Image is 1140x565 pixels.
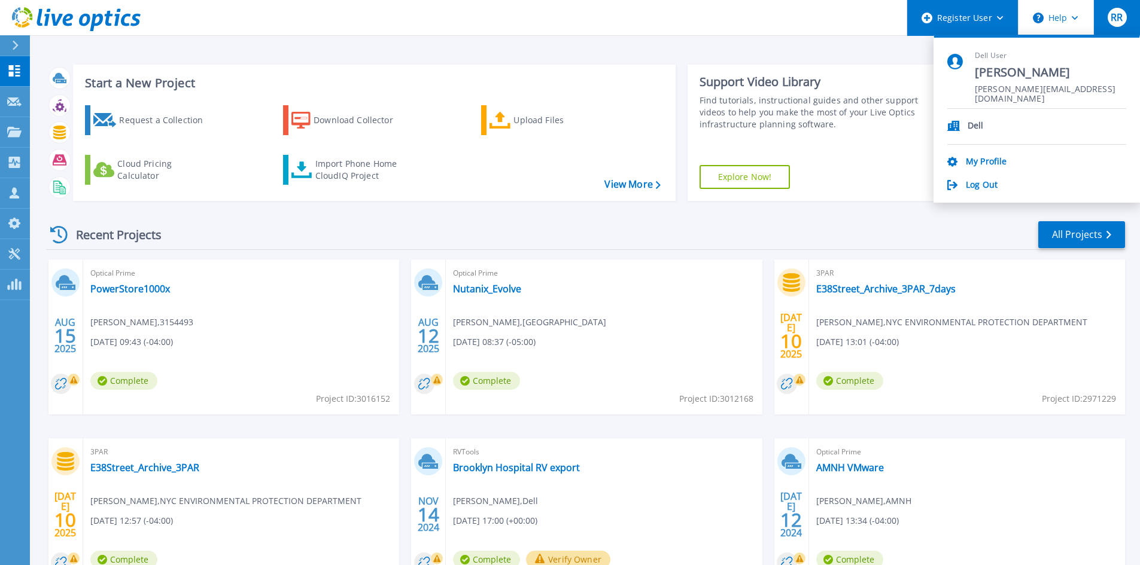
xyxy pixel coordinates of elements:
div: AUG 2025 [417,314,440,358]
span: 15 [54,331,76,341]
span: RR [1111,13,1123,22]
span: Optical Prime [90,267,392,280]
a: E38Street_Archive_3PAR [90,462,199,474]
span: [PERSON_NAME] , Dell [453,494,538,508]
a: AMNH VMware [816,462,884,474]
span: Project ID: 2971229 [1042,392,1116,405]
a: E38Street_Archive_3PAR_7days [816,283,956,295]
a: Log Out [966,180,998,191]
div: Upload Files [513,108,609,132]
div: Find tutorials, instructional guides and other support videos to help you make the most of your L... [700,94,923,130]
span: Optical Prime [453,267,755,280]
span: [PERSON_NAME] , NYC ENVIRONMENTAL PROTECTION DEPARTMENT [90,494,361,508]
span: RVTools [453,445,755,459]
h3: Start a New Project [85,77,660,90]
div: [DATE] 2024 [780,493,802,536]
div: NOV 2024 [417,493,440,536]
span: Complete [90,372,157,390]
span: [DATE] 17:00 (+00:00) [453,514,537,527]
span: [DATE] 09:43 (-04:00) [90,335,173,349]
a: Upload Files [481,105,615,135]
span: [PERSON_NAME] [975,65,1126,81]
span: 10 [54,515,76,525]
a: Cloud Pricing Calculator [85,155,218,185]
a: All Projects [1038,221,1125,248]
div: Download Collector [314,108,409,132]
div: [DATE] 2025 [54,493,77,536]
span: [PERSON_NAME] , NYC ENVIRONMENTAL PROTECTION DEPARTMENT [816,316,1087,329]
a: My Profile [966,157,1007,168]
div: Import Phone Home CloudIQ Project [315,158,409,182]
span: [DATE] 08:37 (-05:00) [453,335,536,349]
a: Request a Collection [85,105,218,135]
a: Brooklyn Hospital RV export [453,462,580,474]
span: [PERSON_NAME] , AMNH [816,494,911,508]
span: 14 [418,509,439,520]
p: Dell [968,121,984,132]
div: [DATE] 2025 [780,314,802,358]
div: Request a Collection [119,108,215,132]
span: 10 [780,336,802,346]
a: Nutanix_Evolve [453,283,521,295]
a: Explore Now! [700,165,791,189]
span: Dell User [975,51,1126,61]
span: [DATE] 12:57 (-04:00) [90,514,173,527]
span: [PERSON_NAME] , 3154493 [90,316,193,329]
div: Support Video Library [700,74,923,90]
span: Project ID: 3012168 [679,392,753,405]
span: Optical Prime [816,445,1118,459]
div: Cloud Pricing Calculator [117,158,213,182]
span: 12 [418,331,439,341]
span: 3PAR [816,267,1118,280]
span: 3PAR [90,445,392,459]
a: View More [604,179,660,190]
span: Complete [816,372,883,390]
a: Download Collector [283,105,417,135]
span: 12 [780,515,802,525]
div: Recent Projects [46,220,178,249]
a: PowerStore1000x [90,283,170,295]
span: Project ID: 3016152 [316,392,390,405]
span: [PERSON_NAME] , [GEOGRAPHIC_DATA] [453,316,606,329]
span: [DATE] 13:34 (-04:00) [816,514,899,527]
span: Complete [453,372,520,390]
div: AUG 2025 [54,314,77,358]
span: [DATE] 13:01 (-04:00) [816,335,899,349]
span: [PERSON_NAME][EMAIL_ADDRESS][DOMAIN_NAME] [975,84,1126,96]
